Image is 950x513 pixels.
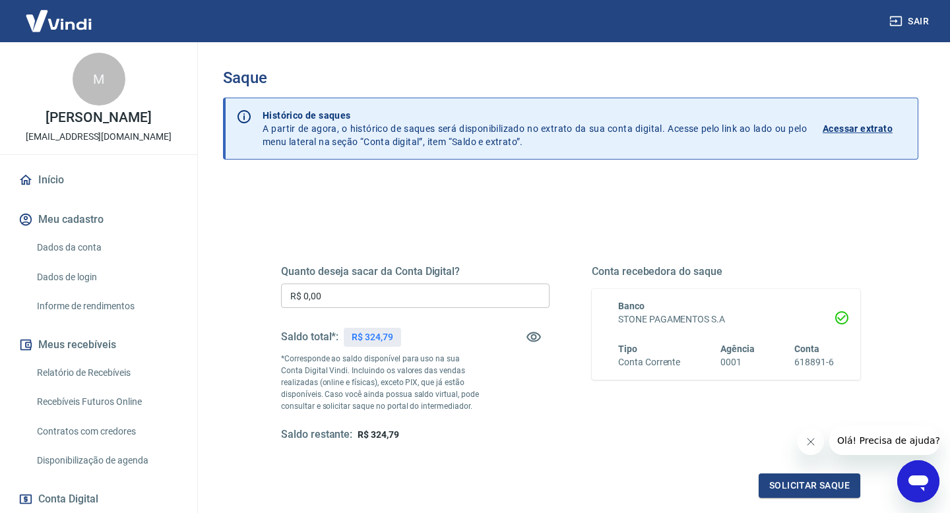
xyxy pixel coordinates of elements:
a: Contratos com credores [32,418,181,445]
a: Dados da conta [32,234,181,261]
h5: Saldo total*: [281,330,338,344]
a: Início [16,166,181,195]
div: M [73,53,125,106]
h5: Quanto deseja sacar da Conta Digital? [281,265,550,278]
button: Solicitar saque [759,473,860,498]
h3: Saque [223,69,918,87]
p: Acessar extrato [823,122,893,135]
img: Vindi [16,1,102,41]
span: R$ 324,79 [358,429,399,440]
span: Conta [794,344,819,354]
h5: Saldo restante: [281,428,352,442]
span: Olá! Precisa de ajuda? [8,9,111,20]
p: [EMAIL_ADDRESS][DOMAIN_NAME] [26,130,172,144]
a: Relatório de Recebíveis [32,359,181,386]
h6: 618891-6 [794,355,834,369]
h6: Conta Corrente [618,355,680,369]
p: A partir de agora, o histórico de saques será disponibilizado no extrato da sua conta digital. Ac... [263,109,807,148]
h6: 0001 [720,355,755,369]
p: [PERSON_NAME] [46,111,151,125]
button: Meu cadastro [16,205,181,234]
h5: Conta recebedora do saque [592,265,860,278]
button: Sair [887,9,934,34]
h6: STONE PAGAMENTOS S.A [618,313,834,326]
p: R$ 324,79 [352,330,393,344]
a: Dados de login [32,264,181,291]
p: *Corresponde ao saldo disponível para uso na sua Conta Digital Vindi. Incluindo os valores das ve... [281,353,482,412]
a: Informe de rendimentos [32,293,181,320]
iframe: Mensagem da empresa [829,426,939,455]
span: Banco [618,301,645,311]
a: Acessar extrato [823,109,907,148]
a: Disponibilização de agenda [32,447,181,474]
iframe: Fechar mensagem [798,429,824,455]
button: Meus recebíveis [16,330,181,359]
a: Recebíveis Futuros Online [32,388,181,415]
span: Agência [720,344,755,354]
p: Histórico de saques [263,109,807,122]
iframe: Botão para abrir a janela de mensagens [897,460,939,502]
span: Tipo [618,344,637,354]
